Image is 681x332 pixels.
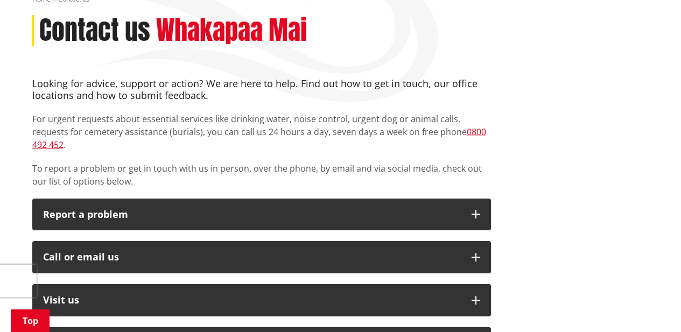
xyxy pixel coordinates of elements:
h1: Contact us [39,15,150,46]
h4: Looking for advice, support or action? We are here to help. Find out how to get in touch, our off... [32,78,491,101]
button: Visit us [32,284,491,316]
a: Top [11,309,50,332]
p: To report a problem or get in touch with us in person, over the phone, by email and via social me... [32,162,491,188]
p: For urgent requests about essential services like drinking water, noise control, urgent dog or an... [32,112,491,151]
button: Call or email us [32,241,491,273]
div: Call or email us [43,252,461,263]
a: 0800 492 452 [32,126,486,151]
p: Visit us [43,295,461,306]
button: Report a problem [32,199,491,231]
p: Report a problem [43,209,461,220]
h2: Whakapaa Mai [156,15,307,46]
